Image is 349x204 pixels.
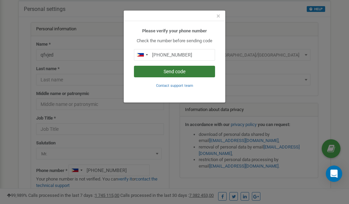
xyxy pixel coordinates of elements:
[156,83,193,88] a: Contact support team
[326,166,342,182] div: Open Intercom Messenger
[216,12,220,20] span: ×
[134,38,215,44] p: Check the number before sending code
[134,66,215,77] button: Send code
[142,28,207,33] b: Please verify your phone number
[156,83,193,88] small: Contact support team
[134,49,215,61] input: 0905 123 4567
[216,13,220,20] button: Close
[134,49,150,60] div: Telephone country code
